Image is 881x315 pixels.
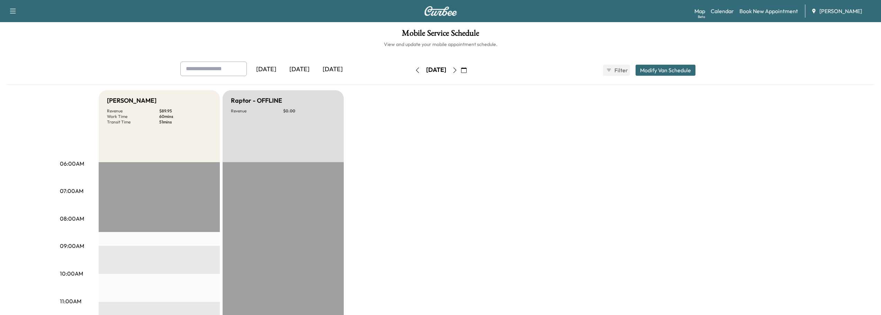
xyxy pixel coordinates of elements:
button: Filter [603,65,630,76]
img: Curbee Logo [424,6,457,16]
div: [DATE] [316,62,349,77]
p: 08:00AM [60,214,84,223]
a: Calendar [711,7,734,15]
p: 51 mins [159,119,212,125]
span: [PERSON_NAME] [819,7,862,15]
div: Beta [698,14,705,19]
a: MapBeta [694,7,705,15]
p: Revenue [231,108,283,114]
div: [DATE] [426,66,446,74]
h5: Raptor - OFFLINE [231,96,282,105]
h1: Mobile Service Schedule [7,29,874,41]
p: $ 0.00 [283,108,335,114]
p: 07:00AM [60,187,83,195]
p: Revenue [107,108,159,114]
p: 06:00AM [60,159,84,168]
a: Book New Appointment [739,7,798,15]
h5: [PERSON_NAME] [107,96,156,105]
p: $ 89.95 [159,108,212,114]
p: 11:00AM [60,297,81,305]
div: [DATE] [250,62,283,77]
div: [DATE] [283,62,316,77]
h6: View and update your mobile appointment schedule. [7,41,874,48]
button: Modify Van Schedule [636,65,695,76]
span: Filter [614,66,627,74]
p: Work Time [107,114,159,119]
p: 10:00AM [60,269,83,278]
p: Transit Time [107,119,159,125]
p: 60 mins [159,114,212,119]
p: 09:00AM [60,242,84,250]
